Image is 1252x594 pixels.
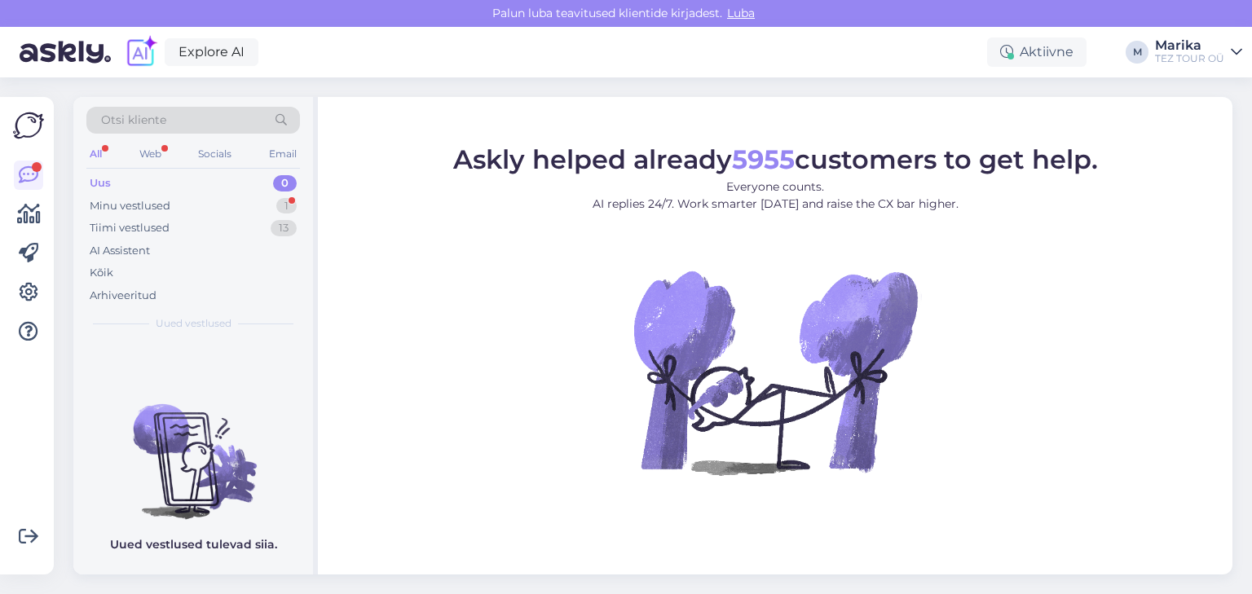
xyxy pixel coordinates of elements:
[156,316,231,331] span: Uued vestlused
[628,225,922,518] img: No Chat active
[1126,41,1148,64] div: M
[136,143,165,165] div: Web
[273,175,297,191] div: 0
[90,175,111,191] div: Uus
[124,35,158,69] img: explore-ai
[1155,39,1224,52] div: Marika
[276,198,297,214] div: 1
[90,198,170,214] div: Minu vestlused
[86,143,105,165] div: All
[732,143,795,174] b: 5955
[453,178,1098,212] p: Everyone counts. AI replies 24/7. Work smarter [DATE] and raise the CX bar higher.
[453,143,1098,174] span: Askly helped already customers to get help.
[1155,52,1224,65] div: TEZ TOUR OÜ
[13,110,44,141] img: Askly Logo
[73,375,313,521] img: No chats
[90,220,170,236] div: Tiimi vestlused
[271,220,297,236] div: 13
[90,265,113,281] div: Kõik
[987,37,1087,67] div: Aktiivne
[165,38,258,66] a: Explore AI
[1155,39,1242,65] a: MarikaTEZ TOUR OÜ
[90,243,150,259] div: AI Assistent
[266,143,300,165] div: Email
[101,112,166,129] span: Otsi kliente
[90,288,156,304] div: Arhiveeritud
[110,536,277,553] p: Uued vestlused tulevad siia.
[722,6,760,20] span: Luba
[195,143,235,165] div: Socials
